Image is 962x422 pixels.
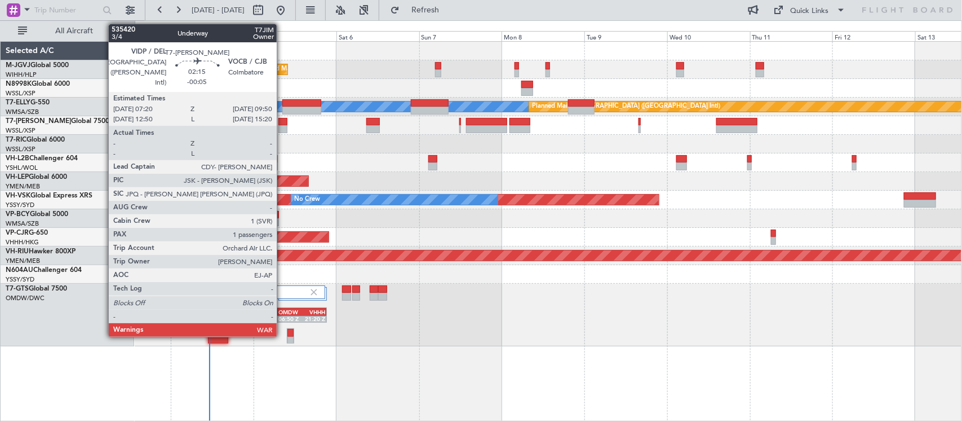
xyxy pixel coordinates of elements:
a: VH-L2BChallenger 604 [6,155,78,162]
div: Thu 4 [171,31,254,41]
span: T7-RIC [6,137,26,143]
a: N604AUChallenger 604 [6,267,82,274]
button: All Aircraft [12,22,122,40]
div: Thu 11 [750,31,833,41]
div: Unplanned Maint [GEOGRAPHIC_DATA] ([GEOGRAPHIC_DATA]) [98,154,283,171]
div: Wed 10 [667,31,750,41]
div: No Crew [294,191,320,208]
a: T7-GTSGlobal 7500 [6,285,67,292]
img: gray-close.svg [309,287,319,297]
div: Quick Links [791,6,829,17]
a: WSSL/XSP [6,89,36,98]
a: VH-LEPGlobal 6000 [6,174,67,181]
button: Refresh [385,1,453,19]
span: N604AU [6,267,33,274]
span: VH-VSK [6,192,30,199]
a: T7-RICGlobal 6000 [6,137,65,143]
div: 06:50 Z [278,315,302,322]
span: Refresh [402,6,449,14]
div: Fri 12 [832,31,915,41]
input: Trip Number [34,2,99,19]
a: VP-BCYGlobal 5000 [6,211,68,218]
a: VH-VSKGlobal Express XRS [6,192,92,199]
div: 21:20 Z [302,315,326,322]
span: M-JGVJ [6,62,30,69]
div: Sun 7 [419,31,502,41]
a: VP-CJRG-650 [6,230,48,236]
div: VHHH [302,309,326,315]
a: OMDW/DWC [6,294,45,302]
div: Fri 5 [254,31,336,41]
span: T7-GTS [6,285,29,292]
span: T7-[PERSON_NAME] [6,118,71,125]
a: VH-RIUHawker 800XP [6,248,76,255]
a: VHHH/HKG [6,238,39,247]
a: WIHH/HLP [6,71,37,79]
div: [DATE] [137,23,156,32]
span: [DATE] - [DATE] [192,5,245,15]
a: WSSL/XSP [6,126,36,135]
span: T7-ELLY [6,99,30,106]
span: N8998K [6,81,32,87]
div: Mon 8 [502,31,584,41]
a: YSSY/SYD [6,275,34,284]
span: VH-L2B [6,155,29,162]
span: VP-BCY [6,211,30,218]
a: YMEN/MEB [6,257,40,265]
a: YMEN/MEB [6,182,40,191]
a: M-JGVJGlobal 5000 [6,62,69,69]
a: WMSA/SZB [6,219,39,228]
span: VH-RIU [6,248,29,255]
a: T7-ELLYG-550 [6,99,50,106]
a: WSSL/XSP [6,145,36,153]
div: OMDW [278,309,302,315]
span: All Aircraft [29,27,119,35]
div: Planned Maint [GEOGRAPHIC_DATA] (Seletar) [256,61,389,78]
a: YSHL/WOL [6,164,38,172]
a: WMSA/SZB [6,108,39,116]
span: VH-LEP [6,174,29,181]
a: YSSY/SYD [6,201,34,209]
div: Planned Maint [GEOGRAPHIC_DATA] ([GEOGRAPHIC_DATA] Intl) [532,98,720,115]
a: N8998KGlobal 6000 [6,81,70,87]
a: T7-[PERSON_NAME]Global 7500 [6,118,109,125]
span: VP-CJR [6,230,29,236]
button: Quick Links [768,1,852,19]
div: Tue 9 [584,31,667,41]
div: Sat 6 [336,31,419,41]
